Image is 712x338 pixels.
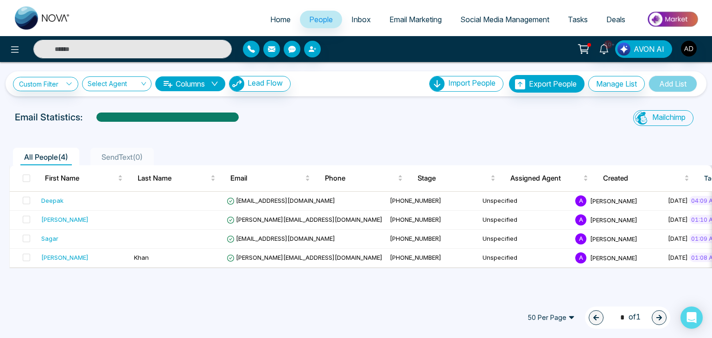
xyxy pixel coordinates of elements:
span: Inbox [351,15,371,24]
span: First Name [45,173,116,184]
span: [PHONE_NUMBER] [390,197,441,204]
span: SendText ( 0 ) [98,152,146,162]
th: Last Name [130,165,223,191]
span: down [211,80,218,88]
img: User Avatar [681,41,697,56]
div: Sagar [41,234,58,243]
span: Home [270,15,291,24]
span: Social Media Management [460,15,549,24]
a: 10+ [593,40,615,56]
span: [PHONE_NUMBER] [390,235,441,242]
a: People [300,11,342,28]
img: Nova CRM Logo [15,6,70,30]
a: Lead FlowLead Flow [225,76,291,92]
td: Unspecified [479,249,572,268]
span: [PHONE_NUMBER] [390,216,441,223]
span: Khan [134,254,149,261]
span: [DATE] [668,216,688,223]
td: Unspecified [479,211,572,230]
th: First Name [38,165,130,191]
span: [EMAIL_ADDRESS][DOMAIN_NAME] [227,197,335,204]
span: [PERSON_NAME] [590,235,637,242]
a: Deals [597,11,635,28]
span: [PERSON_NAME][EMAIL_ADDRESS][DOMAIN_NAME] [227,254,382,261]
div: Open Intercom Messenger [680,307,703,329]
td: Unspecified [479,192,572,211]
img: Market-place.gif [639,9,706,30]
span: [PHONE_NUMBER] [390,254,441,261]
th: Assigned Agent [503,165,596,191]
div: [PERSON_NAME] [41,215,89,224]
th: Email [223,165,318,191]
span: [DATE] [668,254,688,261]
p: Email Statistics: [15,110,83,124]
span: Phone [325,173,396,184]
span: A [575,233,586,244]
span: [PERSON_NAME] [590,197,637,204]
span: A [575,214,586,225]
a: Inbox [342,11,380,28]
span: Email Marketing [389,15,442,24]
span: [PERSON_NAME] [590,216,637,223]
span: Mailchimp [652,113,686,122]
span: Export People [529,79,577,88]
span: Lead Flow [248,78,283,88]
span: [DATE] [668,197,688,204]
div: [PERSON_NAME] [41,253,89,262]
span: Created [603,173,682,184]
span: [PERSON_NAME][EMAIL_ADDRESS][DOMAIN_NAME] [227,216,382,223]
span: A [575,252,586,263]
span: Email [230,173,303,184]
span: [DATE] [668,235,688,242]
div: Deepak [41,196,64,205]
span: 10+ [604,40,612,49]
th: Stage [410,165,503,191]
span: Import People [448,78,496,88]
span: [PERSON_NAME] [590,254,637,261]
img: Lead Flow [229,76,244,91]
button: Manage List [588,76,645,92]
img: Lead Flow [617,43,630,56]
span: 50 Per Page [521,310,581,325]
button: Columnsdown [155,76,225,91]
span: Last Name [138,173,209,184]
a: Social Media Management [451,11,559,28]
span: A [575,195,586,207]
span: Tasks [568,15,588,24]
span: People [309,15,333,24]
span: AVON AI [634,44,664,55]
button: Export People [509,75,585,93]
a: Tasks [559,11,597,28]
span: [EMAIL_ADDRESS][DOMAIN_NAME] [227,235,335,242]
a: Home [261,11,300,28]
span: All People ( 4 ) [20,152,72,162]
th: Phone [318,165,410,191]
td: Unspecified [479,230,572,249]
button: Lead Flow [229,76,291,92]
span: Stage [418,173,489,184]
button: AVON AI [615,40,672,58]
a: Email Marketing [380,11,451,28]
a: Custom Filter [13,77,78,91]
span: Deals [606,15,625,24]
th: Created [596,165,696,191]
span: Assigned Agent [510,173,581,184]
span: of 1 [615,311,641,324]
